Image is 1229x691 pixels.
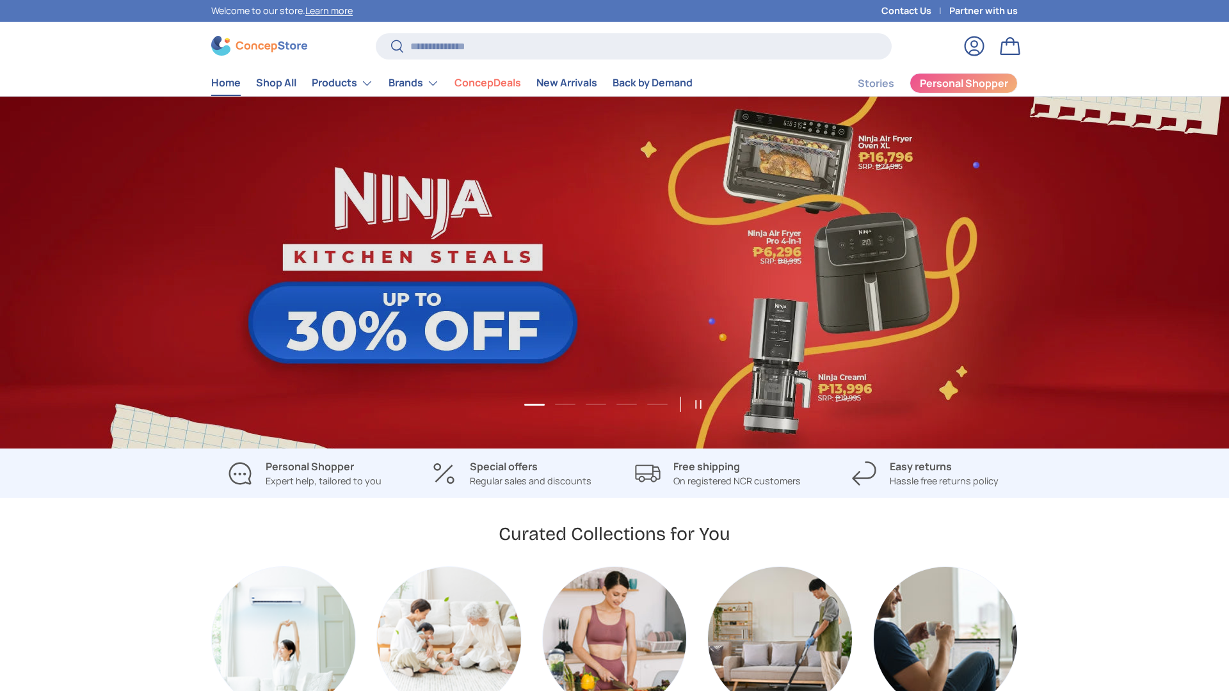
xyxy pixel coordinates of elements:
a: Special offers Regular sales and discounts [418,459,604,488]
a: Home [211,70,241,95]
summary: Brands [381,70,447,96]
a: Products [312,70,373,96]
a: ConcepDeals [454,70,521,95]
h2: Curated Collections for You [499,522,730,546]
a: Personal Shopper [910,73,1018,93]
a: Shop All [256,70,296,95]
p: Expert help, tailored to you [266,474,382,488]
strong: Free shipping [673,459,740,473]
a: Personal Shopper Expert help, tailored to you [211,459,398,488]
p: Hassle free returns policy [890,474,999,488]
summary: Products [304,70,381,96]
p: Welcome to our store. [211,4,353,18]
a: Brands [389,70,439,96]
a: Partner with us [949,4,1018,18]
a: Back by Demand [613,70,693,95]
a: Free shipping On registered NCR customers [625,459,811,488]
span: Personal Shopper [920,78,1008,88]
img: ConcepStore [211,36,307,56]
a: Learn more [305,4,353,17]
strong: Easy returns [890,459,952,473]
p: On registered NCR customers [673,474,801,488]
nav: Secondary [827,70,1018,96]
a: Easy returns Hassle free returns policy [831,459,1018,488]
strong: Personal Shopper [266,459,354,473]
nav: Primary [211,70,693,96]
a: Stories [858,71,894,96]
a: Contact Us [881,4,949,18]
p: Regular sales and discounts [470,474,591,488]
a: New Arrivals [536,70,597,95]
strong: Special offers [470,459,538,473]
